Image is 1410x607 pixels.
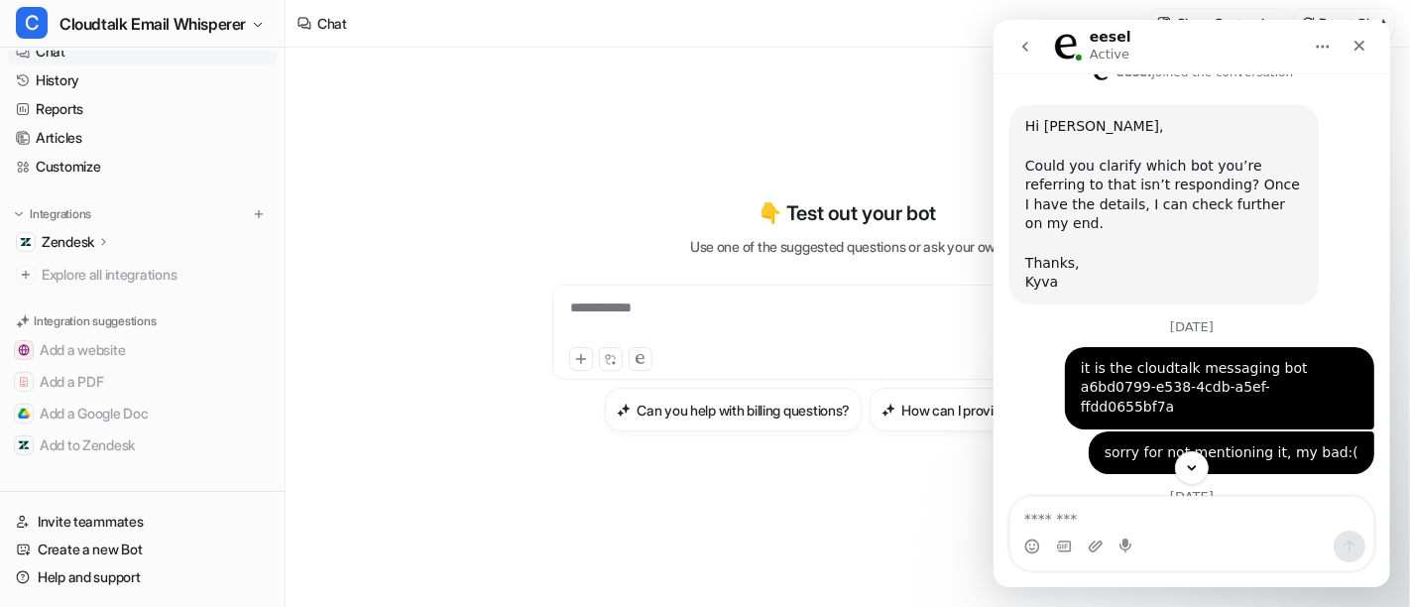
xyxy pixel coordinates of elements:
a: Invite teammates [8,508,277,536]
p: Zendesk [42,232,94,252]
img: reset [1301,16,1315,31]
p: Use one of the suggested questions or ask your own [690,236,1003,257]
div: Chat [317,13,347,34]
button: Add a websiteAdd a website [8,334,277,366]
a: Articles [8,124,277,152]
p: 👇 Test out your bot [758,198,936,228]
span: Explore all integrations [42,259,269,291]
img: Add a Google Doc [18,408,30,420]
button: Can you help with billing questions?Can you help with billing questions? [605,388,862,431]
iframe: To enrich screen reader interactions, please activate Accessibility in Grammarly extension settings [994,20,1390,587]
p: Show Customize [1177,13,1279,34]
p: Integration suggestions [34,312,156,330]
img: How can I provide feedback? [881,403,895,418]
img: Add to Zendesk [18,439,30,451]
a: Chat [8,38,277,65]
button: Add to ZendeskAdd to Zendesk [8,429,277,461]
a: Explore all integrations [8,261,277,289]
img: Can you help with billing questions? [617,403,631,418]
button: How can I provide feedback?How can I provide feedback? [870,388,1088,431]
a: Create a new Bot [8,536,277,563]
p: Integrations [30,206,91,222]
img: explore all integrations [16,265,36,285]
h3: How can I provide feedback? [901,400,1076,421]
img: expand menu [12,207,26,221]
button: Reset Chat [1295,9,1394,38]
button: Integrations [8,204,97,224]
h3: Can you help with billing questions? [637,400,850,421]
a: Customize [8,153,277,181]
img: Add a website [18,344,30,356]
span: Cloudtalk Email Whisperer [59,10,246,38]
button: Add a Google DocAdd a Google Doc [8,398,277,429]
span: C [16,7,48,39]
img: menu_add.svg [252,207,266,221]
img: Add a PDF [18,376,30,388]
a: Help and support [8,563,277,591]
a: History [8,66,277,94]
button: Show Customize [1151,9,1287,38]
a: Reports [8,95,277,123]
button: Add a PDFAdd a PDF [8,366,277,398]
img: customize [1157,16,1171,31]
img: Zendesk [20,236,32,248]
